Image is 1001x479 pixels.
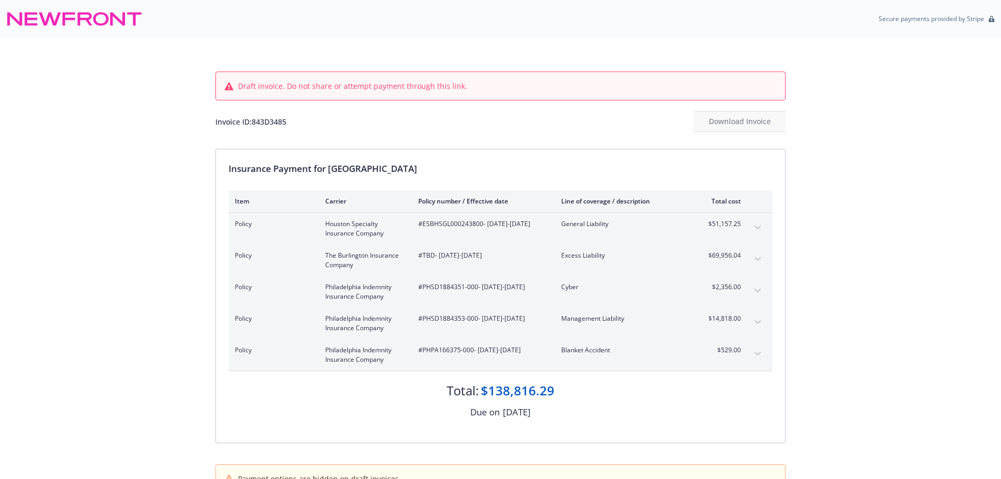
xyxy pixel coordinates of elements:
[215,116,286,127] div: Invoice ID: 843D3485
[561,345,685,355] span: Blanket Accident
[238,80,467,91] span: Draft invoice. Do not share or attempt payment through this link.
[694,111,786,131] div: Download Invoice
[749,345,766,362] button: expand content
[701,251,741,260] span: $69,956.04
[229,308,772,339] div: PolicyPhiladelphia Indemnity Insurance Company#PHSD1884353-000- [DATE]-[DATE]Management Liability...
[749,282,766,299] button: expand content
[235,197,308,206] div: Item
[325,251,401,270] span: The Burlington Insurance Company
[229,213,772,244] div: PolicyHouston Specialty Insurance Company#ESBHSGL000243800- [DATE]-[DATE]General Liability$51,157...
[229,339,772,371] div: PolicyPhiladelphia Indemnity Insurance Company#PHPA166375-000- [DATE]-[DATE]Blanket Accident$529....
[325,345,401,364] span: Philadelphia Indemnity Insurance Company
[701,314,741,323] span: $14,818.00
[561,314,685,323] span: Management Liability
[325,282,401,301] span: Philadelphia Indemnity Insurance Company
[418,314,544,323] span: #PHSD1884353-000 - [DATE]-[DATE]
[325,197,401,206] div: Carrier
[235,345,308,355] span: Policy
[235,219,308,229] span: Policy
[701,197,741,206] div: Total cost
[481,382,554,400] div: $138,816.29
[749,314,766,331] button: expand content
[418,282,544,292] span: #PHSD1884351-000 - [DATE]-[DATE]
[561,219,685,229] span: General Liability
[447,382,479,400] div: Total:
[418,219,544,229] span: #ESBHSGL000243800 - [DATE]-[DATE]
[879,14,984,23] p: Secure payments provided by Stripe
[749,251,766,268] button: expand content
[561,251,685,260] span: Excess Liability
[229,162,772,176] div: Insurance Payment for [GEOGRAPHIC_DATA]
[701,282,741,292] span: $2,356.00
[325,219,401,238] span: Houston Specialty Insurance Company
[561,282,685,292] span: Cyber
[325,314,401,333] span: Philadelphia Indemnity Insurance Company
[701,345,741,355] span: $529.00
[749,219,766,236] button: expand content
[229,244,772,276] div: PolicyThe Burlington Insurance Company#TBD- [DATE]-[DATE]Excess Liability$69,956.04expand content
[470,405,500,419] div: Due on
[235,251,308,260] span: Policy
[235,282,308,292] span: Policy
[418,251,544,260] span: #TBD - [DATE]-[DATE]
[229,276,772,308] div: PolicyPhiladelphia Indemnity Insurance Company#PHSD1884351-000- [DATE]-[DATE]Cyber$2,356.00expand...
[561,197,685,206] div: Line of coverage / description
[694,111,786,132] button: Download Invoice
[418,197,544,206] div: Policy number / Effective date
[235,314,308,323] span: Policy
[503,405,531,419] div: [DATE]
[418,345,544,355] span: #PHPA166375-000 - [DATE]-[DATE]
[701,219,741,229] span: $51,157.25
